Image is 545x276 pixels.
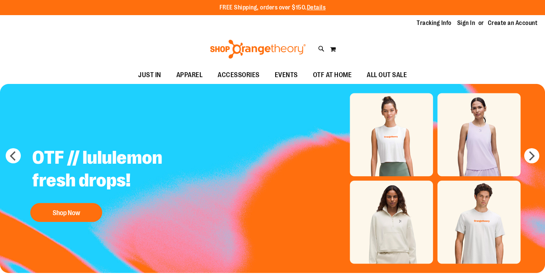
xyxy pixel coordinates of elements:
[524,148,539,163] button: next
[313,67,352,84] span: OTF AT HOME
[6,148,21,163] button: prev
[30,203,102,222] button: Shop Now
[26,141,215,199] h2: OTF // lululemon fresh drops!
[367,67,407,84] span: ALL OUT SALE
[209,40,307,59] img: Shop Orangetheory
[218,67,260,84] span: ACCESSORIES
[417,19,452,27] a: Tracking Info
[307,4,326,11] a: Details
[488,19,538,27] a: Create an Account
[176,67,203,84] span: APPAREL
[138,67,161,84] span: JUST IN
[26,141,215,226] a: OTF // lululemon fresh drops! Shop Now
[220,3,326,12] p: FREE Shipping, orders over $150.
[457,19,475,27] a: Sign In
[275,67,298,84] span: EVENTS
